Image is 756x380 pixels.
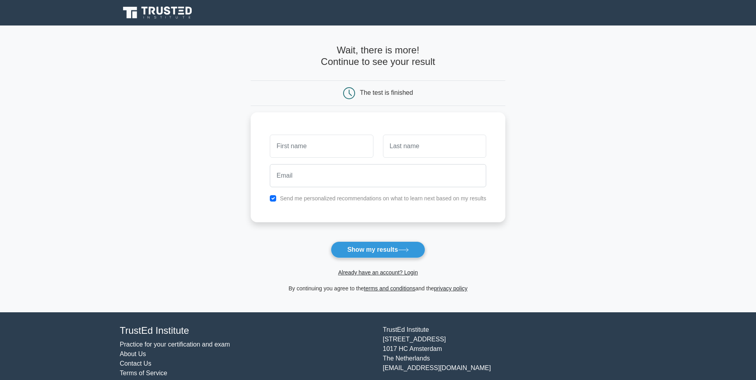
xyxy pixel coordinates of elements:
input: Email [270,164,486,187]
a: Practice for your certification and exam [120,341,230,348]
a: Terms of Service [120,370,167,376]
div: By continuing you agree to the and the [246,284,510,293]
a: terms and conditions [364,285,415,292]
div: The test is finished [360,89,413,96]
label: Send me personalized recommendations on what to learn next based on my results [280,195,486,202]
a: Contact Us [120,360,151,367]
input: Last name [383,135,486,158]
button: Show my results [331,241,425,258]
h4: TrustEd Institute [120,325,373,337]
input: First name [270,135,373,158]
a: Already have an account? Login [338,269,418,276]
a: privacy policy [434,285,467,292]
a: About Us [120,351,146,357]
h4: Wait, there is more! Continue to see your result [251,45,505,68]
